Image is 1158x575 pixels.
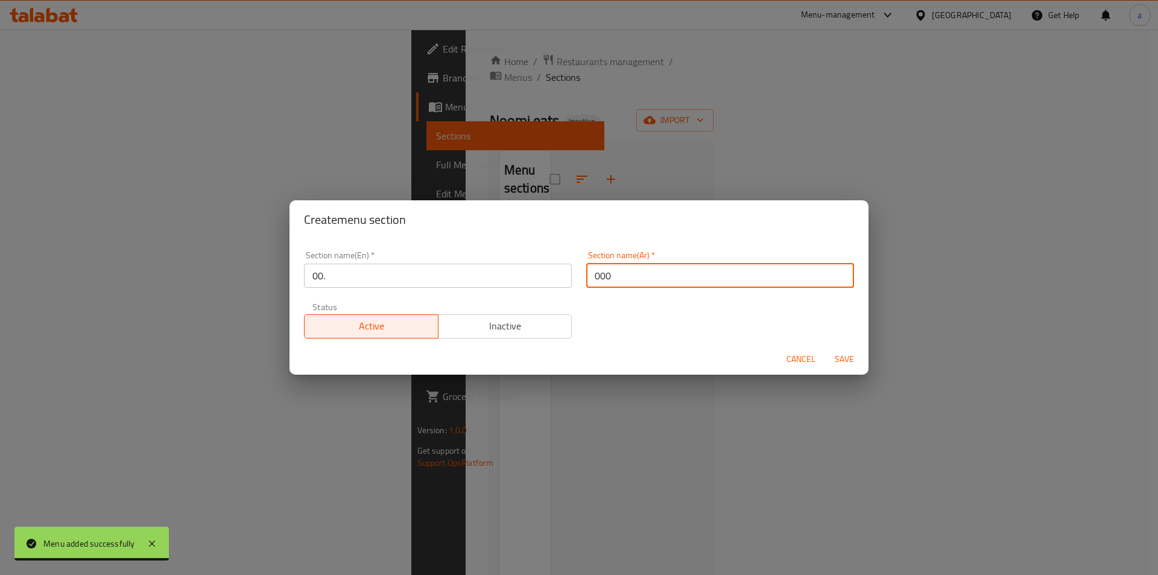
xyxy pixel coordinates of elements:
span: Save [830,352,859,367]
span: Active [309,317,434,335]
span: Inactive [443,317,568,335]
input: Please enter section name(en) [304,264,572,288]
span: Cancel [786,352,815,367]
h2: Create menu section [304,210,854,229]
input: Please enter section name(ar) [586,264,854,288]
div: Menu added successfully [43,537,135,550]
button: Cancel [782,348,820,370]
button: Save [825,348,864,370]
button: Inactive [438,314,572,338]
button: Active [304,314,438,338]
